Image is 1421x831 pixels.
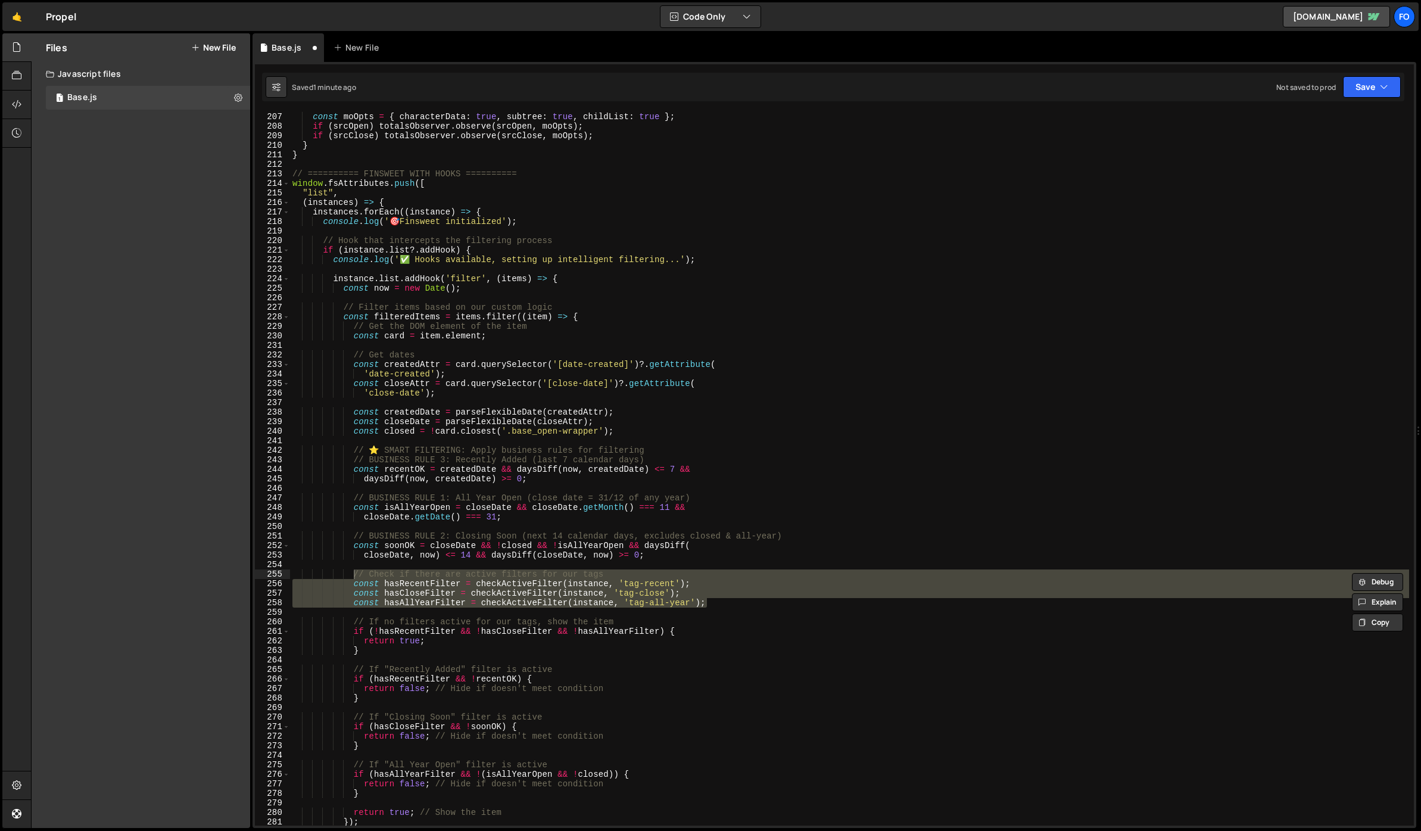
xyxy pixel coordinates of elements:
div: 277 [255,779,290,789]
div: 212 [255,160,290,169]
div: 242 [255,446,290,455]
div: 227 [255,303,290,312]
h2: Files [46,41,67,54]
div: 219 [255,226,290,236]
div: 207 [255,112,290,122]
div: 224 [255,274,290,284]
div: 268 [255,693,290,703]
div: 231 [255,341,290,350]
div: 251 [255,531,290,541]
div: 274 [255,751,290,760]
div: 261 [255,627,290,636]
button: New File [191,43,236,52]
div: 235 [255,379,290,388]
div: 221 [255,245,290,255]
a: fo [1394,6,1415,27]
div: 267 [255,684,290,693]
div: 210 [255,141,290,150]
div: 266 [255,674,290,684]
a: 🤙 [2,2,32,31]
button: Copy [1352,614,1403,631]
div: 220 [255,236,290,245]
div: 272 [255,732,290,741]
button: Code Only [660,6,761,27]
div: 229 [255,322,290,331]
div: 269 [255,703,290,712]
div: 213 [255,169,290,179]
div: 264 [255,655,290,665]
span: 1 [56,94,63,104]
div: 278 [255,789,290,798]
div: New File [334,42,384,54]
div: 271 [255,722,290,732]
div: 265 [255,665,290,674]
div: Javascript files [32,62,250,86]
div: 256 [255,579,290,589]
div: 243 [255,455,290,465]
div: 247 [255,493,290,503]
div: 237 [255,398,290,407]
div: 249 [255,512,290,522]
div: 280 [255,808,290,817]
div: 222 [255,255,290,264]
div: 244 [255,465,290,474]
div: 1 minute ago [313,82,356,92]
div: 240 [255,427,290,436]
div: 262 [255,636,290,646]
div: 238 [255,407,290,417]
div: 273 [255,741,290,751]
div: 209 [255,131,290,141]
div: 254 [255,560,290,569]
div: 279 [255,798,290,808]
button: Save [1343,76,1401,98]
div: Saved [292,82,356,92]
div: 241 [255,436,290,446]
div: Base.js [272,42,301,54]
div: 255 [255,569,290,579]
div: Propel [46,10,76,24]
div: 248 [255,503,290,512]
div: 259 [255,608,290,617]
div: 217 [255,207,290,217]
div: 252 [255,541,290,550]
div: 239 [255,417,290,427]
button: Explain [1352,593,1403,611]
div: 257 [255,589,290,598]
div: 263 [255,646,290,655]
div: 214 [255,179,290,188]
div: 258 [255,598,290,608]
div: 260 [255,617,290,627]
button: Debug [1352,573,1403,591]
div: 223 [255,264,290,274]
div: Base.js [67,92,97,103]
div: 250 [255,522,290,531]
div: 245 [255,474,290,484]
div: 246 [255,484,290,493]
div: 233 [255,360,290,369]
div: 216 [255,198,290,207]
div: 17111/47186.js [46,86,250,110]
div: 225 [255,284,290,293]
div: 215 [255,188,290,198]
div: 218 [255,217,290,226]
div: 281 [255,817,290,827]
div: 276 [255,770,290,779]
div: 226 [255,293,290,303]
div: Not saved to prod [1276,82,1336,92]
div: 230 [255,331,290,341]
div: 232 [255,350,290,360]
div: 236 [255,388,290,398]
a: [DOMAIN_NAME] [1283,6,1390,27]
div: 253 [255,550,290,560]
div: 234 [255,369,290,379]
div: 211 [255,150,290,160]
div: 208 [255,122,290,131]
div: 228 [255,312,290,322]
div: 275 [255,760,290,770]
div: 270 [255,712,290,722]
